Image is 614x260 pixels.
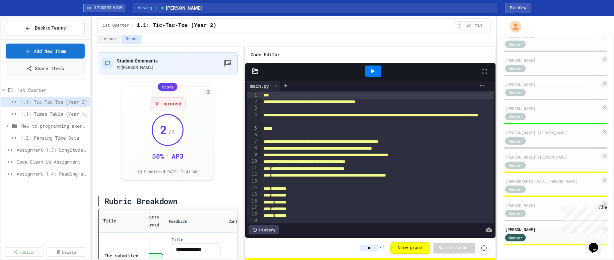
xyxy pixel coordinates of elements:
span: Member [508,65,522,71]
span: Code Clean Up Assignment [17,158,87,165]
div: History [249,225,279,234]
div: My Account [502,19,523,34]
span: Feedback [169,218,187,224]
div: 9 [247,151,258,158]
iframe: chat widget [559,204,607,233]
div: 11 [247,165,258,171]
div: [PERSON_NAME] [505,226,600,232]
div: 1 [247,92,258,99]
span: Member [508,162,522,168]
div: AP 3 [172,151,184,161]
span: Submitted [DATE] 9:41 AM [144,169,197,174]
span: Submit Answer [439,245,470,251]
div: [PERSON_NAME] [PERSON_NAME] [505,130,600,136]
a: Share Items [6,61,85,75]
div: main.py [247,82,272,89]
button: Lesson [97,35,120,44]
div: 6 [247,132,258,138]
span: New to programming exercises [21,122,87,129]
span: Student Comments [117,58,158,64]
a: Publish [5,247,44,257]
span: Incorrect [162,100,181,107]
div: 5 [247,125,258,132]
span: STUDENT VIEW [94,5,122,11]
div: for [117,65,158,70]
div: 15 [247,191,258,198]
div: 50 % [152,151,164,161]
h6: Code Editor [251,51,280,59]
div: 7 [247,138,258,145]
span: / 4 [168,127,175,137]
span: Assignment 1.4: Reading and Parsing Data [17,170,87,177]
button: Exit student view [505,3,531,13]
div: 14 [247,185,258,191]
div: 10 [247,158,258,165]
button: Grade [121,35,142,44]
iframe: chat widget [586,233,607,253]
div: [PERSON_NAME] [505,105,600,111]
div: [DEMOGRAPHIC_DATA][PERSON_NAME] [505,178,600,184]
div: 12 [247,171,258,178]
div: 18 [247,211,258,217]
div: 17 [247,204,258,211]
span: Member [508,114,522,120]
h5: Rubric Breakdown [98,196,238,206]
div: 16 [247,198,258,204]
span: 1.1: Tic-Tac-Toe (Year 2) [21,98,87,105]
span: Member [508,41,522,47]
div: 19 [247,217,258,224]
button: Back to Teams [6,21,85,35]
span: / [379,245,382,251]
span: Member [508,186,522,192]
button: More options [81,135,87,141]
span: Viewing [138,5,157,11]
span: Member [508,138,522,144]
div: [PERSON_NAME] [505,57,600,63]
div: [PERSON_NAME] [505,81,600,87]
span: Member [508,210,522,216]
span: / [132,23,134,28]
span: Assignment 1.3: Longitude and Latitude Data [17,146,87,153]
a: Add New Item [6,44,85,59]
div: 4 [247,112,258,125]
div: 2 [247,98,258,105]
span: 2 [160,123,167,136]
button: View grade [390,242,430,254]
div: [PERSON_NAME] [505,202,600,208]
div: Score [158,83,178,91]
div: 8 [247,145,258,151]
div: • [167,151,169,161]
span: 1.1: Times Table (Year 1/SL) [21,110,87,117]
span: Points Earned [141,213,164,229]
span: [PERSON_NAME] [160,5,202,12]
button: Submit Answer [433,243,475,253]
a: Delete [46,247,86,257]
label: Title [172,237,221,242]
div: 13 [247,178,258,185]
span: Contests [229,218,247,224]
span: 1.2: Parsing Time Data [21,134,81,141]
button: Force resubmission of student's answer (Admin only) [478,242,490,254]
span: Member [508,89,522,95]
span: [PERSON_NAME] [122,65,153,70]
span: 1.1: Tic-Tac-Toe (Year 2) [137,22,216,30]
span: 4 [382,245,385,251]
span: min [475,23,482,28]
span: 1st Quarter [103,23,129,28]
span: 20 [464,23,474,28]
span: Back to Teams [35,25,66,32]
div: Chat with us now!Close [3,3,46,42]
div: main.py [247,81,280,91]
span: Title [103,217,116,224]
div: [PERSON_NAME] [PERSON_NAME] [505,154,600,160]
span: 1st Quarter [17,86,87,93]
span: Member [508,235,522,241]
div: 3 [247,105,258,112]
